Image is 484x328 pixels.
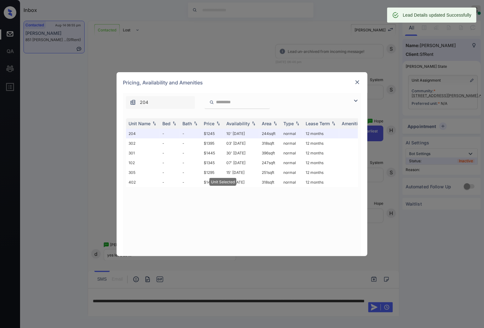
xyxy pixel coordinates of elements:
td: - [160,168,180,177]
img: sorting [250,121,257,126]
td: 15' [DATE] [224,177,259,187]
div: Amenities [342,121,363,126]
img: icon-zuma [209,99,214,105]
img: icon-zuma [352,97,360,105]
td: 318 sqft [259,138,281,148]
div: Bed [162,121,171,126]
div: Bath [182,121,192,126]
td: $1295 [201,168,224,177]
td: $1445 [201,148,224,158]
td: - [180,129,201,138]
td: 244 sqft [259,129,281,138]
td: - [160,129,180,138]
td: 396 sqft [259,148,281,158]
td: - [160,148,180,158]
div: Lease Term [306,121,330,126]
td: - [180,177,201,187]
div: Lead Details updated Successfully [403,9,471,21]
td: 12 months [303,138,339,148]
td: 247 sqft [259,158,281,168]
td: - [160,138,180,148]
div: Price [204,121,214,126]
img: sorting [215,121,221,126]
div: Area [262,121,271,126]
td: normal [281,138,303,148]
td: 30' [DATE] [224,148,259,158]
td: 12 months [303,129,339,138]
td: normal [281,177,303,187]
td: 07' [DATE] [224,158,259,168]
td: - [160,177,180,187]
td: 302 [126,138,160,148]
td: 12 months [303,168,339,177]
td: 10' [DATE] [224,129,259,138]
img: sorting [151,121,157,126]
td: $1245 [201,129,224,138]
td: 15' [DATE] [224,168,259,177]
td: normal [281,148,303,158]
td: normal [281,129,303,138]
div: Availability [226,121,250,126]
td: 251 sqft [259,168,281,177]
img: sorting [171,121,177,126]
td: normal [281,158,303,168]
img: sorting [192,121,199,126]
div: Type [283,121,294,126]
td: - [160,158,180,168]
img: icon-zuma [130,99,136,105]
td: - [180,158,201,168]
td: - [180,138,201,148]
td: - [180,168,201,177]
img: sorting [272,121,278,126]
td: normal [281,168,303,177]
td: 305 [126,168,160,177]
td: 03' [DATE] [224,138,259,148]
td: 318 sqft [259,177,281,187]
td: $1395 [201,138,224,148]
img: close [354,79,360,85]
td: 204 [126,129,160,138]
div: Pricing, Availability and Amenities [117,72,367,93]
img: sorting [294,121,301,126]
td: 102 [126,158,160,168]
span: 204 [140,99,148,106]
td: 12 months [303,158,339,168]
div: Unit Name [129,121,150,126]
td: 301 [126,148,160,158]
td: 12 months [303,148,339,158]
td: 402 [126,177,160,187]
td: 12 months [303,177,339,187]
td: $1495 [201,177,224,187]
td: $1345 [201,158,224,168]
img: sorting [330,121,337,126]
td: - [180,148,201,158]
